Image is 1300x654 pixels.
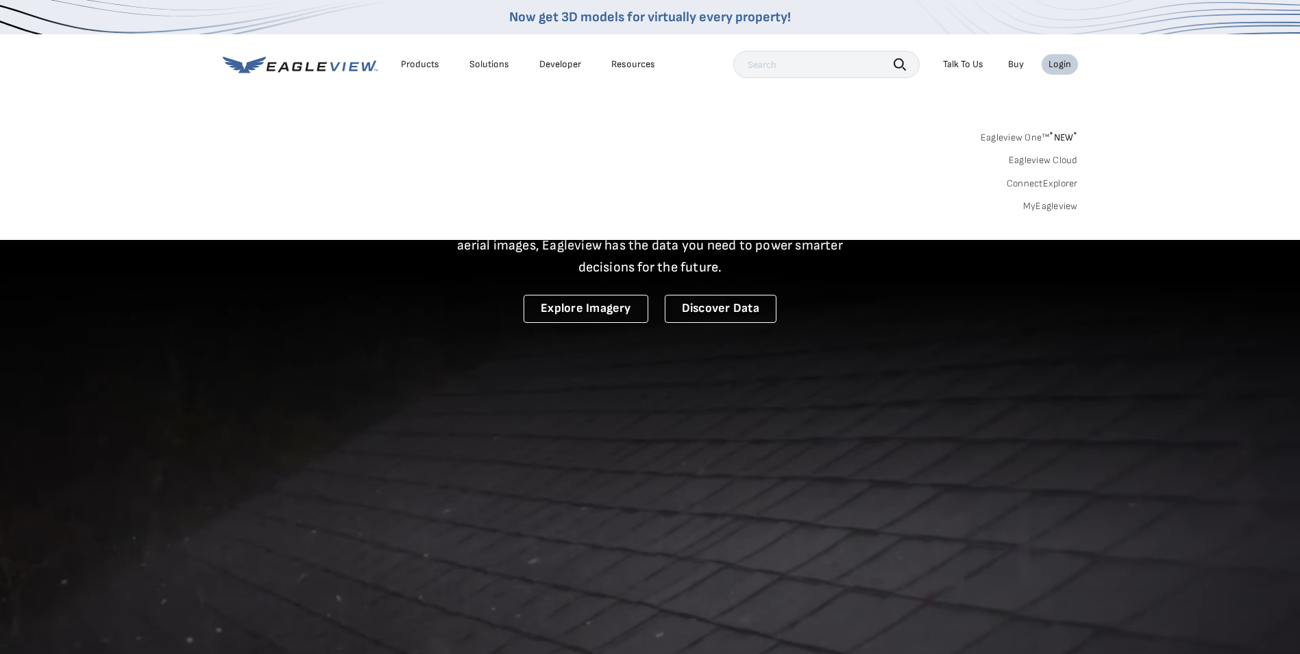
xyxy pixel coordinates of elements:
[1008,58,1024,71] a: Buy
[611,58,655,71] div: Resources
[1023,200,1078,213] a: MyEagleview
[1007,178,1078,190] a: ConnectExplorer
[665,295,776,323] a: Discover Data
[1009,154,1078,167] a: Eagleview Cloud
[401,58,439,71] div: Products
[733,51,920,78] input: Search
[441,213,860,278] p: A new era starts here. Built on more than 3.5 billion high-resolution aerial images, Eagleview ha...
[524,295,648,323] a: Explore Imagery
[469,58,509,71] div: Solutions
[1049,132,1077,143] span: NEW
[1048,58,1071,71] div: Login
[943,58,983,71] div: Talk To Us
[981,128,1078,143] a: Eagleview One™*NEW*
[539,58,581,71] a: Developer
[509,9,791,25] a: Now get 3D models for virtually every property!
